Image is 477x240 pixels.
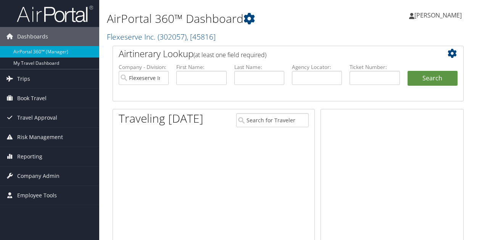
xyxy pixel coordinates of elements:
input: Search for Traveler [236,113,309,127]
label: Agency Locator: [292,63,342,71]
span: (at least one field required) [193,51,266,59]
span: Reporting [17,147,42,166]
label: First Name: [176,63,226,71]
span: Risk Management [17,128,63,147]
a: [PERSON_NAME] [409,4,469,27]
button: Search [408,71,458,86]
label: Company - Division: [119,63,169,71]
h1: AirPortal 360™ Dashboard [107,11,348,27]
a: Flexeserve Inc. [107,32,216,42]
span: Book Travel [17,89,47,108]
span: , [ 45816 ] [187,32,216,42]
img: airportal-logo.png [17,5,93,23]
h2: Airtinerary Lookup [119,47,429,60]
span: Dashboards [17,27,48,46]
span: ( 302057 ) [158,32,187,42]
label: Ticket Number: [350,63,400,71]
span: [PERSON_NAME] [414,11,462,19]
h1: Traveling [DATE] [119,110,203,126]
span: Company Admin [17,166,60,186]
label: Last Name: [234,63,284,71]
span: Employee Tools [17,186,57,205]
span: Trips [17,69,30,88]
span: Travel Approval [17,108,57,127]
